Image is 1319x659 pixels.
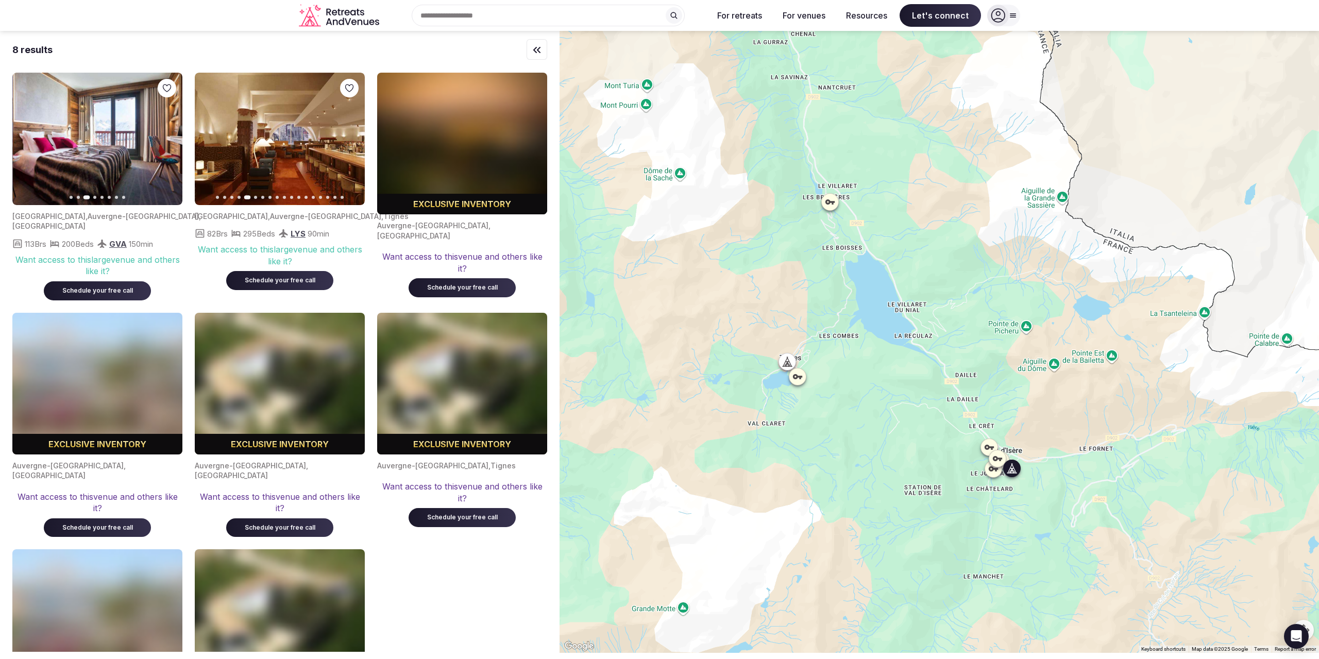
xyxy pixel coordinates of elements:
span: [GEOGRAPHIC_DATA] [195,212,268,221]
span: , [86,212,88,221]
button: Go to slide 1 [70,196,73,199]
img: Blurred cover image for a premium venue [377,313,547,454]
span: Auvergne-[GEOGRAPHIC_DATA] [88,212,199,221]
div: Schedule your free call [239,523,321,532]
a: Schedule your free call [409,281,516,292]
span: 295 Beds [243,228,275,239]
a: Open this area in Google Maps (opens a new window) [562,639,596,653]
button: Go to slide 14 [312,196,315,199]
button: Go to slide 18 [341,196,344,199]
button: Keyboard shortcuts [1141,646,1186,653]
div: Want access to this venue and others like it? [377,251,547,274]
div: Schedule your free call [421,283,503,292]
button: Go to slide 3 [83,195,90,199]
div: Exclusive inventory [195,438,365,450]
span: LYS [291,229,306,239]
span: , [488,461,491,470]
span: Let's connect [900,4,981,27]
div: Exclusive inventory [377,198,547,210]
a: Terms [1254,646,1269,652]
div: Exclusive inventory [377,438,547,450]
img: Blurred cover image for a premium venue [12,313,182,454]
div: Schedule your free call [56,286,139,295]
button: Go to slide 17 [333,196,336,199]
div: Schedule your free call [421,513,503,522]
a: Schedule your free call [226,274,333,284]
div: Open Intercom Messenger [1284,624,1309,649]
img: Blurred cover image for a premium venue [377,73,547,214]
div: Schedule your free call [239,276,321,285]
svg: Retreats and Venues company logo [299,4,381,27]
a: Schedule your free call [226,521,333,532]
span: GVA [109,239,127,249]
button: Go to slide 10 [283,196,286,199]
div: Want access to this venue and others like it? [377,481,547,504]
img: Featured image for venue [13,73,183,205]
span: Auvergne-[GEOGRAPHIC_DATA] [195,461,306,470]
a: Schedule your free call [44,521,151,532]
button: Go to slide 5 [100,196,104,199]
span: , [306,461,308,470]
button: Go to slide 6 [254,196,257,199]
span: [GEOGRAPHIC_DATA] [377,231,450,240]
button: Go to slide 7 [115,196,118,199]
div: Want access to this venue and others like it? [12,491,182,514]
a: Schedule your free call [409,511,516,521]
span: 90 min [308,228,329,239]
span: Tignes [491,461,516,470]
span: Auvergne-[GEOGRAPHIC_DATA] [377,221,488,230]
span: , [488,221,491,230]
span: 150 min [129,239,153,249]
button: Resources [838,4,895,27]
span: Auvergne-[GEOGRAPHIC_DATA] [12,461,124,470]
button: Go to slide 2 [77,196,80,199]
img: Featured image for venue [195,73,365,205]
span: Auvergne-[GEOGRAPHIC_DATA] [377,461,488,470]
span: , [124,461,126,470]
button: For retreats [709,4,770,27]
span: 200 Beds [62,239,94,249]
button: Go to slide 4 [93,196,96,199]
button: Go to slide 16 [326,196,329,199]
button: Go to slide 11 [290,196,293,199]
div: Want access to this large venue and others like it? [12,254,182,277]
div: Schedule your free call [56,523,139,532]
span: 82 Brs [207,228,228,239]
button: Go to slide 12 [297,196,300,199]
button: Go to slide 15 [319,196,322,199]
button: Go to slide 1 [216,196,219,199]
div: Exclusive inventory [12,438,182,450]
span: , [268,212,270,221]
button: Go to slide 6 [108,196,111,199]
div: Want access to this large venue and others like it? [195,244,365,267]
span: Map data ©2025 Google [1192,646,1248,652]
img: Blurred cover image for a premium venue [195,313,365,454]
a: Report a map error [1275,646,1316,652]
button: Go to slide 8 [268,196,272,199]
a: Visit the homepage [299,4,381,27]
span: [GEOGRAPHIC_DATA] [195,471,268,480]
span: Auvergne-[GEOGRAPHIC_DATA] [270,212,381,221]
span: [GEOGRAPHIC_DATA] [12,471,86,480]
button: Go to slide 13 [305,196,308,199]
button: Go to slide 7 [261,196,264,199]
a: Schedule your free call [44,284,151,295]
button: Go to slide 3 [230,196,233,199]
span: [GEOGRAPHIC_DATA] [12,222,86,230]
div: 8 results [12,43,53,56]
button: For venues [774,4,834,27]
button: Go to slide 8 [122,196,125,199]
button: Go to slide 4 [238,196,241,199]
button: Map camera controls [1293,620,1314,640]
div: Want access to this venue and others like it? [195,491,365,514]
span: [GEOGRAPHIC_DATA] [12,212,86,221]
span: 113 Brs [25,239,46,249]
button: Go to slide 2 [223,196,226,199]
img: Google [562,639,596,653]
button: Go to slide 9 [276,196,279,199]
button: Go to slide 5 [244,195,251,199]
